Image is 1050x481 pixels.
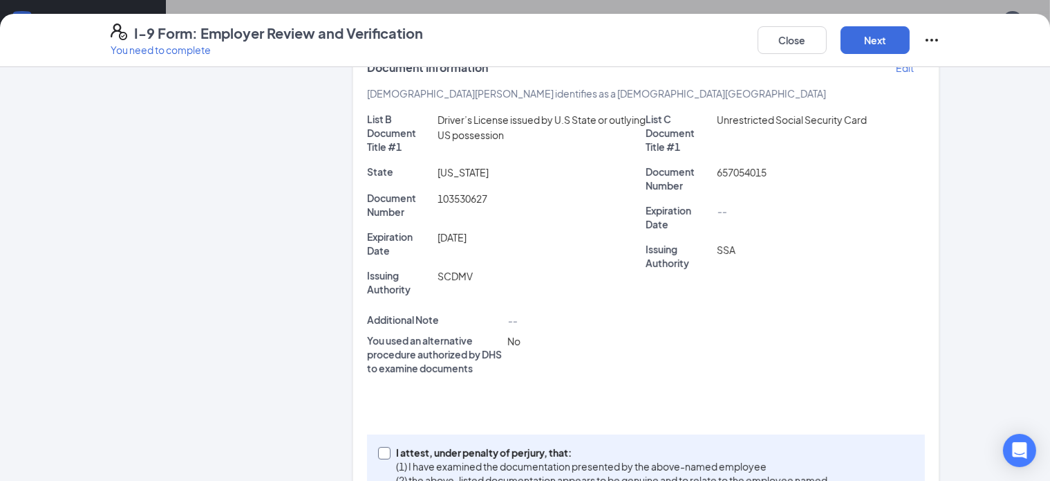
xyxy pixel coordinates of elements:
span: SSA [717,244,735,256]
span: [DEMOGRAPHIC_DATA][PERSON_NAME] identifies as a [DEMOGRAPHIC_DATA][GEOGRAPHIC_DATA] [367,87,826,100]
p: Issuing Authority [367,269,433,296]
p: State [367,165,433,179]
p: List B Document Title #1 [367,112,433,154]
span: Document Information [367,61,488,75]
span: -- [507,314,517,327]
span: No [507,335,521,347]
p: Issuing Authority [646,242,711,270]
span: Unrestricted Social Security Card [717,114,867,126]
p: Expiration Date [646,203,711,231]
span: Driver’s License issued by U.S State or outlying US possession [438,114,646,141]
span: [DATE] [438,231,467,244]
p: Expiration Date [367,230,433,257]
button: Next [841,26,910,54]
p: Document Number [367,191,433,219]
p: You used an alternative procedure authorized by DHS to examine documents [367,334,503,375]
p: Document Number [646,165,711,192]
div: Open Intercom Messenger [1003,434,1036,467]
span: -- [717,205,726,217]
p: I attest, under penalty of perjury, that: [396,446,827,460]
p: List C Document Title #1 [646,112,711,154]
span: [US_STATE] [438,166,489,179]
svg: Ellipses [924,32,940,48]
span: SCDMV [438,270,473,282]
button: Close [758,26,827,54]
p: (1) I have examined the documentation presented by the above-named employee [396,460,827,473]
h4: I-9 Form: Employer Review and Verification [134,24,423,43]
p: Additional Note [367,313,503,327]
p: Edit [896,61,914,75]
p: You need to complete [111,43,423,57]
span: 657054015 [717,166,767,179]
span: 103530627 [438,192,487,205]
svg: FormI9EVerifyIcon [111,24,127,40]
